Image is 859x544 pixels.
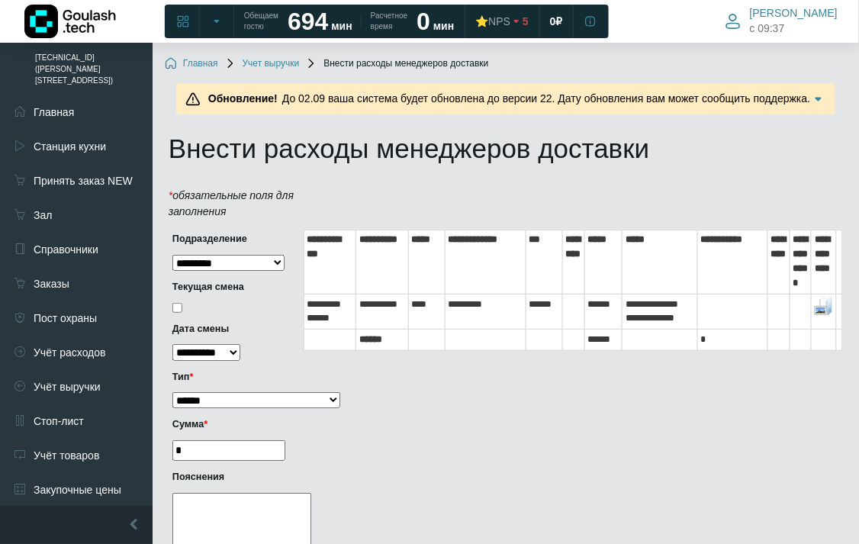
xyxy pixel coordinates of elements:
label: Тип [172,370,292,385]
label: Текущая смена [172,280,292,295]
b: Обновление! [208,92,278,105]
strong: 0 [417,8,430,35]
a: Учет выручки [224,58,300,70]
button: [PERSON_NAME] c 09:37 [716,3,847,39]
label: Подразделение [172,232,292,246]
span: 0 [550,14,556,28]
span: До 02.09 ваша система будет обновлена до версии 22. Дату обновления вам может сообщить поддержка.... [204,92,811,121]
span: ₽ [556,14,563,28]
img: Подробнее [811,92,826,107]
div: ⭐ [475,14,510,28]
a: ⭐NPS 5 [466,8,538,35]
span: мин [433,20,454,32]
label: Дата смены [172,322,292,336]
a: Главная [165,58,218,70]
span: [PERSON_NAME] [750,6,838,20]
span: Обещаем гостю [244,11,278,32]
label: Сумма [172,417,292,432]
span: NPS [488,15,510,27]
a: 0 ₽ [541,8,572,35]
span: Внести расходы менеджеров доставки [305,58,488,70]
img: Логотип компании Goulash.tech [24,5,116,38]
strong: 694 [288,8,328,35]
span: 5 [523,14,529,28]
span: c 09:37 [750,21,785,37]
span: Расчетное время [371,11,407,32]
h1: Внести расходы менеджеров доставки [169,133,843,165]
img: Предупреждение [185,92,201,107]
span: мин [331,20,352,32]
label: Пояснения [172,470,292,484]
p: обязательные поля для заполнения [169,188,304,220]
a: Обещаем гостю 694 мин Расчетное время 0 мин [235,8,463,35]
